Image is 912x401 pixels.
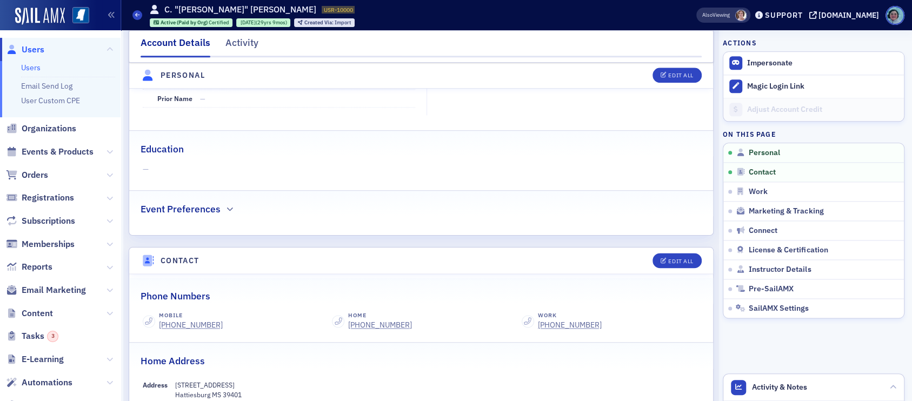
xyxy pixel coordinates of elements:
[749,265,811,275] span: Instructor Details
[22,330,58,342] span: Tasks
[6,192,74,204] a: Registrations
[208,19,229,26] span: Certified
[22,123,76,135] span: Organizations
[160,19,208,26] span: Active (Paid by Org)
[749,206,823,216] span: Marketing & Tracking
[324,6,353,14] span: USR-10000
[6,169,48,181] a: Orders
[161,70,205,81] h4: Personal
[6,330,58,342] a: Tasks3
[6,146,94,158] a: Events & Products
[22,238,75,250] span: Memberships
[818,10,879,20] div: [DOMAIN_NAME]
[65,7,89,25] a: View Homepage
[6,215,75,227] a: Subscriptions
[21,63,41,72] a: Users
[175,380,700,390] p: [STREET_ADDRESS]
[538,319,602,331] a: [PHONE_NUMBER]
[175,390,700,399] p: Hattiesburg MS 39401
[22,146,94,158] span: Events & Products
[22,261,52,273] span: Reports
[702,11,730,19] span: Viewing
[348,311,412,320] div: Home
[157,94,192,103] span: Prior Name
[161,255,199,266] h4: Contact
[809,11,883,19] button: [DOMAIN_NAME]
[749,168,776,177] span: Contact
[747,105,898,115] div: Adjust Account Credit
[6,353,64,365] a: E-Learning
[159,311,223,320] div: Mobile
[47,331,58,342] div: 3
[653,253,701,268] button: Edit All
[22,44,44,56] span: Users
[6,123,76,135] a: Organizations
[702,11,713,18] div: Also
[141,202,221,216] h2: Event Preferences
[668,258,693,264] div: Edit All
[22,308,53,319] span: Content
[749,187,768,197] span: Work
[22,377,72,389] span: Automations
[668,73,693,79] div: Edit All
[749,245,828,255] span: License & Certification
[141,289,210,303] h2: Phone Numbers
[22,192,74,204] span: Registrations
[304,19,335,26] span: Created Via :
[723,75,904,98] button: Magic Login Link
[240,19,255,26] span: [DATE]
[15,8,65,25] img: SailAMX
[240,19,287,26] div: (29yrs 9mos)
[6,238,75,250] a: Memberships
[6,284,86,296] a: Email Marketing
[143,164,700,175] span: —
[348,319,412,331] a: [PHONE_NUMBER]
[752,382,807,393] span: Activity & Notes
[225,36,258,56] div: Activity
[236,18,290,27] div: 1995-12-05 00:00:00
[141,142,184,156] h2: Education
[143,380,168,389] span: Address
[735,10,747,21] span: Lydia Carlisle
[6,261,52,273] a: Reports
[749,304,809,313] span: SailAMX Settings
[159,319,223,331] a: [PHONE_NUMBER]
[6,377,72,389] a: Automations
[886,6,904,25] span: Profile
[6,44,44,56] a: Users
[200,94,205,103] span: —
[538,311,602,320] div: Work
[6,308,53,319] a: Content
[141,36,210,57] div: Account Details
[154,19,229,26] a: Active (Paid by Org) Certified
[22,215,75,227] span: Subscriptions
[294,18,355,27] div: Created Via: Import
[749,284,794,294] span: Pre-SailAMX
[765,10,802,20] div: Support
[164,4,316,16] h1: C. "[PERSON_NAME]" [PERSON_NAME]
[22,353,64,365] span: E-Learning
[747,58,793,68] button: Impersonate
[21,96,80,105] a: User Custom CPE
[723,98,904,121] a: Adjust Account Credit
[749,148,780,158] span: Personal
[21,81,72,91] a: Email Send Log
[749,226,777,236] span: Connect
[22,284,86,296] span: Email Marketing
[22,169,48,181] span: Orders
[723,38,756,48] h4: Actions
[747,82,898,91] div: Magic Login Link
[72,7,89,24] img: SailAMX
[304,20,351,26] div: Import
[653,68,701,83] button: Edit All
[723,129,904,139] h4: On this page
[150,18,233,27] div: Active (Paid by Org): Active (Paid by Org): Certified
[141,354,205,368] h2: Home Address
